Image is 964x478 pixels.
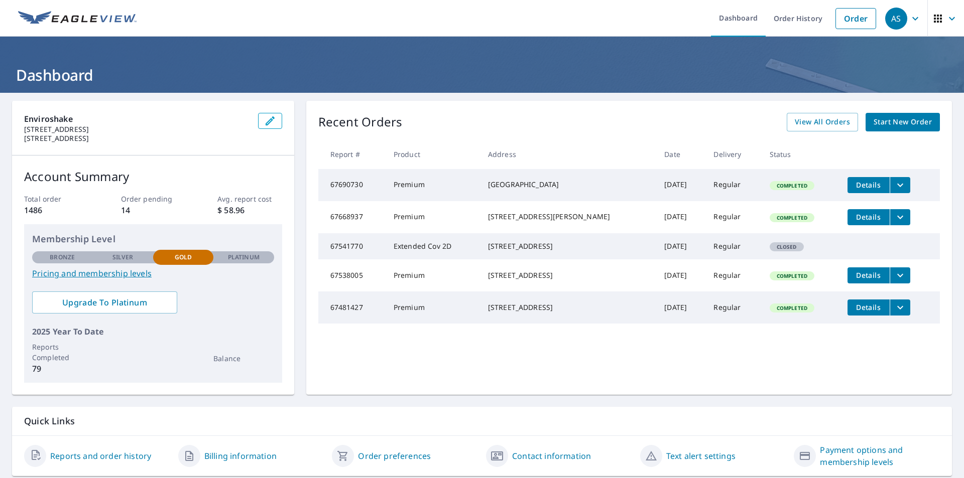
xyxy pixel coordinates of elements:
[771,182,813,189] span: Completed
[854,270,884,280] span: Details
[204,450,277,462] a: Billing information
[488,180,648,190] div: [GEOGRAPHIC_DATA]
[705,233,761,259] td: Regular
[24,168,282,186] p: Account Summary
[12,65,952,85] h1: Dashboard
[228,253,260,262] p: Platinum
[705,139,761,169] th: Delivery
[656,169,705,201] td: [DATE]
[771,214,813,221] span: Completed
[771,272,813,279] span: Completed
[32,326,274,338] p: 2025 Year To Date
[386,233,480,259] td: Extended Cov 2D
[488,270,648,280] div: [STREET_ADDRESS]
[885,8,907,30] div: AS
[32,363,92,375] p: 79
[874,116,932,128] span: Start New Order
[854,302,884,312] span: Details
[318,169,386,201] td: 67690730
[386,201,480,233] td: Premium
[318,259,386,291] td: 67538005
[386,291,480,324] td: Premium
[854,180,884,190] span: Details
[217,204,282,216] p: $ 58.96
[24,204,88,216] p: 1486
[480,139,656,169] th: Address
[705,169,761,201] td: Regular
[318,201,386,233] td: 67668937
[488,241,648,251] div: [STREET_ADDRESS]
[848,299,890,315] button: detailsBtn-67481427
[890,177,910,193] button: filesDropdownBtn-67690730
[24,113,250,125] p: Enviroshake
[656,201,705,233] td: [DATE]
[40,297,169,308] span: Upgrade To Platinum
[890,267,910,283] button: filesDropdownBtn-67538005
[24,125,250,134] p: [STREET_ADDRESS]
[32,342,92,363] p: Reports Completed
[820,444,940,468] a: Payment options and membership levels
[656,291,705,324] td: [DATE]
[32,232,274,246] p: Membership Level
[50,253,75,262] p: Bronze
[32,291,177,313] a: Upgrade To Platinum
[121,204,185,216] p: 14
[18,11,137,26] img: EV Logo
[771,304,813,311] span: Completed
[50,450,151,462] a: Reports and order history
[386,139,480,169] th: Product
[24,194,88,204] p: Total order
[705,259,761,291] td: Regular
[705,201,761,233] td: Regular
[666,450,736,462] a: Text alert settings
[848,267,890,283] button: detailsBtn-67538005
[512,450,591,462] a: Contact information
[175,253,192,262] p: Gold
[656,233,705,259] td: [DATE]
[318,233,386,259] td: 67541770
[705,291,761,324] td: Regular
[848,177,890,193] button: detailsBtn-67690730
[112,253,134,262] p: Silver
[866,113,940,131] a: Start New Order
[386,259,480,291] td: Premium
[121,194,185,204] p: Order pending
[24,134,250,143] p: [STREET_ADDRESS]
[854,212,884,222] span: Details
[890,209,910,225] button: filesDropdownBtn-67668937
[318,113,403,131] p: Recent Orders
[771,243,803,250] span: Closed
[656,139,705,169] th: Date
[318,291,386,324] td: 67481427
[32,267,274,279] a: Pricing and membership levels
[24,415,940,427] p: Quick Links
[488,212,648,222] div: [STREET_ADDRESS][PERSON_NAME]
[488,302,648,312] div: [STREET_ADDRESS]
[795,116,850,128] span: View All Orders
[318,139,386,169] th: Report #
[762,139,839,169] th: Status
[358,450,431,462] a: Order preferences
[656,259,705,291] td: [DATE]
[890,299,910,315] button: filesDropdownBtn-67481427
[217,194,282,204] p: Avg. report cost
[386,169,480,201] td: Premium
[213,353,274,364] p: Balance
[848,209,890,225] button: detailsBtn-67668937
[787,113,858,131] a: View All Orders
[835,8,876,29] a: Order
